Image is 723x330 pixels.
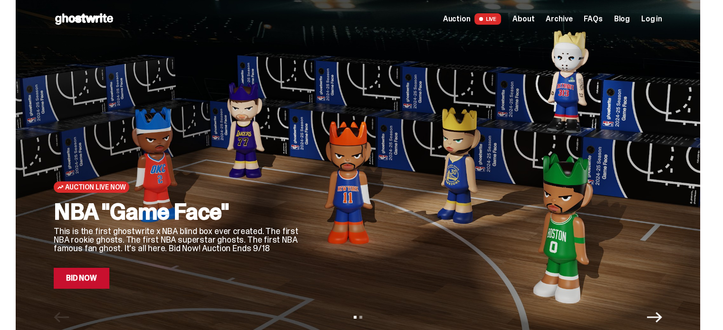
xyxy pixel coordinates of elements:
[354,316,357,319] button: View slide 1
[54,200,301,223] h2: NBA "Game Face"
[54,227,301,253] p: This is the first ghostwrite x NBA blind box ever created. The first NBA rookie ghosts. The first...
[474,13,501,25] span: LIVE
[647,310,662,325] button: Next
[65,183,125,191] span: Auction Live Now
[584,15,602,23] a: FAQs
[614,15,630,23] a: Blog
[512,15,534,23] a: About
[359,316,362,319] button: View slide 2
[546,15,572,23] a: Archive
[54,268,109,289] a: Bid Now
[641,15,662,23] a: Log in
[443,13,501,25] a: Auction LIVE
[443,15,471,23] span: Auction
